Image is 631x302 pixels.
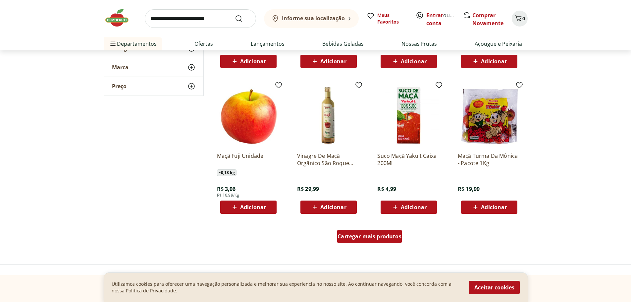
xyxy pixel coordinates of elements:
[112,281,461,294] p: Utilizamos cookies para oferecer uma navegação personalizada e melhorar sua experiencia no nosso ...
[458,84,521,147] img: Maçã Turma Da Mônica - Pacote 1Kg
[264,9,359,28] button: Informe sua localização
[297,152,360,167] a: Vinagre De Maçã Orgânico São Roque 500Ml
[458,185,480,193] span: R$ 19,99
[320,59,346,64] span: Adicionar
[401,59,427,64] span: Adicionar
[220,55,277,68] button: Adicionar
[401,40,437,48] a: Nossas Frutas
[458,152,521,167] a: Maçã Turma Da Mônica - Pacote 1Kg
[426,12,463,27] a: Criar conta
[512,11,528,27] button: Carrinho
[367,12,408,25] a: Meus Favoritos
[240,205,266,210] span: Adicionar
[240,59,266,64] span: Adicionar
[104,77,203,95] button: Preço
[145,9,256,28] input: search
[320,205,346,210] span: Adicionar
[337,230,402,246] a: Carregar mais produtos
[381,55,437,68] button: Adicionar
[481,59,507,64] span: Adicionar
[377,12,408,25] span: Meus Favoritos
[194,40,213,48] a: Ofertas
[251,40,285,48] a: Lançamentos
[322,40,364,48] a: Bebidas Geladas
[461,201,517,214] button: Adicionar
[217,84,280,147] img: Maçã Fuji Unidade
[338,234,401,239] span: Carregar mais produtos
[469,281,520,294] button: Aceitar cookies
[217,152,280,167] a: Maçã Fuji Unidade
[112,83,127,90] span: Preço
[377,152,440,167] a: Suco Maçã Yakult Caixa 200Ml
[109,36,157,52] span: Departamentos
[475,40,522,48] a: Açougue e Peixaria
[104,58,203,77] button: Marca
[401,205,427,210] span: Adicionar
[112,64,129,71] span: Marca
[522,15,525,22] span: 0
[472,12,503,27] a: Comprar Novamente
[282,15,345,22] b: Informe sua localização
[481,205,507,210] span: Adicionar
[426,11,456,27] span: ou
[217,169,237,176] span: ~ 0,18 kg
[377,185,396,193] span: R$ 4,99
[461,55,517,68] button: Adicionar
[300,201,357,214] button: Adicionar
[297,84,360,147] img: Vinagre De Maçã Orgânico São Roque 500Ml
[235,15,251,23] button: Submit Search
[104,8,137,28] img: Hortifruti
[217,185,236,193] span: R$ 3,06
[220,201,277,214] button: Adicionar
[377,84,440,147] img: Suco Maçã Yakult Caixa 200Ml
[381,201,437,214] button: Adicionar
[297,185,319,193] span: R$ 29,99
[300,55,357,68] button: Adicionar
[426,12,443,19] a: Entrar
[109,36,117,52] button: Menu
[217,193,239,198] span: R$ 16,99/Kg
